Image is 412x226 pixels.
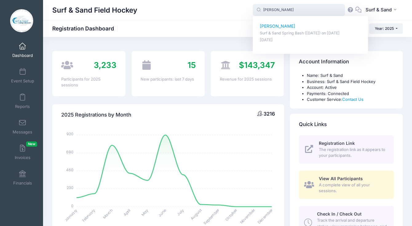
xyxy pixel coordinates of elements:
input: Search by First Name, Last Name, or Email... [253,4,345,16]
p: [PERSON_NAME] [260,23,361,30]
tspan: August [189,208,203,221]
span: 3216 [263,111,275,117]
p: Surf & Sand Spring Bash ([DATE]) on [DATE] [260,30,361,36]
span: Check In / Check Out [317,211,362,216]
tspan: 0 [71,203,73,208]
tspan: December [257,207,274,225]
tspan: May [140,208,149,217]
tspan: March [102,208,114,220]
a: View All Participants A complete view of all your sessions. [299,171,394,199]
tspan: 690 [66,149,73,154]
a: Registration Link The registration link as it appears to your participants. [299,135,394,164]
li: Payments: Connected [307,91,394,97]
h4: Quick Links [299,116,327,133]
tspan: April [122,208,132,217]
tspan: October [224,207,239,222]
a: Reports [8,90,37,112]
div: Revenue for 2025 sessions [220,76,275,82]
span: Event Setup [11,78,34,84]
span: The registration link as it appears to your participants. [319,147,387,159]
tspan: November [239,207,256,225]
div: Participants for 2025 sessions [61,76,117,88]
tspan: January [64,208,79,223]
span: Reports [15,104,30,109]
h4: 2025 Registrations by Month [61,106,131,124]
span: Messages [13,129,32,135]
tspan: July [176,208,185,217]
tspan: 920 [66,131,73,137]
span: New [26,141,37,147]
span: Year: 2025 [375,26,394,31]
a: Contact Us [342,97,363,102]
a: Dashboard [8,39,37,61]
span: Registration Link [319,141,355,146]
a: Financials [8,167,37,188]
span: 3,233 [94,60,117,70]
tspan: June [157,208,167,218]
li: Name: Surf & Sand [307,73,394,79]
li: Business: Surf & Sand Field Hockey [307,79,394,85]
tspan: September [203,207,221,225]
span: Dashboard [12,53,33,58]
h4: Account Information [299,53,349,71]
li: Account: Active [307,85,394,91]
img: Surf & Sand Field Hockey [10,9,33,32]
span: Surf & Sand [366,6,392,13]
h1: Surf & Sand Field Hockey [52,3,137,17]
span: $143,347 [239,60,275,70]
a: InvoicesNew [8,141,37,163]
button: Surf & Sand [362,3,403,17]
span: A complete view of all your sessions. [319,182,387,194]
a: Messages [8,116,37,137]
tspan: February [81,208,96,223]
button: Year: 2025 [369,23,403,34]
tspan: 230 [67,185,73,190]
span: Financials [13,180,32,186]
p: [DATE] [260,37,361,43]
h1: Registration Dashboard [52,25,119,32]
span: Invoices [15,155,30,160]
tspan: 460 [66,167,73,172]
div: New participants: last 7 days [141,76,196,82]
span: 15 [188,60,196,70]
a: Event Setup [8,65,37,86]
span: View All Participants [319,176,363,181]
li: Customer Service: [307,97,394,103]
